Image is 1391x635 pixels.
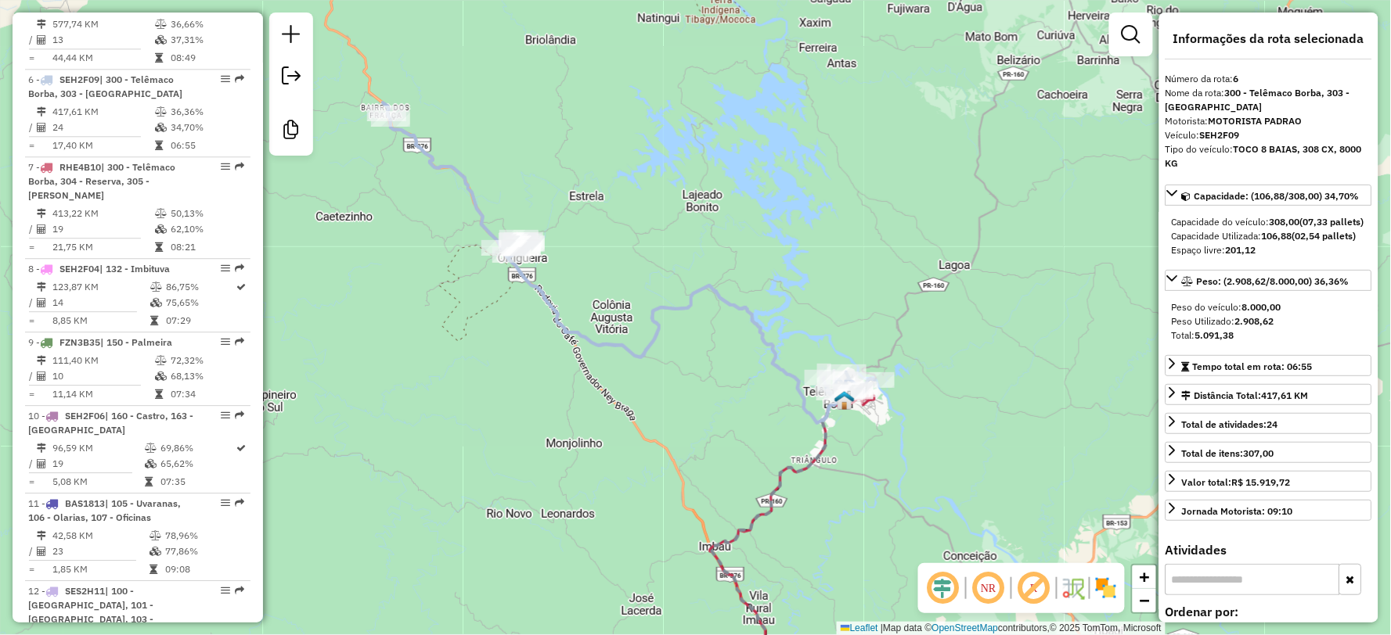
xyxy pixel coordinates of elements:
[145,459,157,468] i: % de utilização da cubagem
[155,107,167,117] i: % de utilização do peso
[52,50,154,66] td: 44,44 KM
[99,263,170,274] span: | 132 - Imbituva
[221,264,230,273] em: Opções
[221,337,230,346] em: Opções
[221,411,230,420] em: Opções
[37,371,46,381] i: Total de Atividades
[235,74,244,84] em: Rota exportada
[924,569,962,607] span: Ocultar deslocamento
[1262,230,1292,242] strong: 106,88
[1166,86,1372,114] div: Nome da rota:
[155,123,167,132] i: % de utilização da cubagem
[37,35,46,45] i: Total de Atividades
[52,474,144,490] td: 5,08 KM
[1166,143,1362,169] strong: TOCO 8 BAIAS, 308 CX, 8000 KG
[150,316,158,325] i: Tempo total em rota
[28,161,175,201] span: 7 -
[52,456,144,472] td: 19
[1166,142,1372,170] div: Tipo do veículo:
[1300,216,1364,228] strong: (07,33 pallets)
[37,282,46,292] i: Distância Total
[1140,590,1150,610] span: −
[237,282,247,292] i: Rota otimizada
[170,353,244,368] td: 72,32%
[37,209,46,218] i: Distância Total
[155,35,167,45] i: % de utilização da cubagem
[1292,230,1357,242] strong: (02,54 pallets)
[1094,576,1119,601] img: Exibir/Ocultar setores
[1244,447,1274,459] strong: 307,00
[155,224,167,234] i: % de utilização da cubagem
[1172,215,1366,229] div: Capacidade do veículo:
[155,356,167,365] i: % de utilização do peso
[1172,243,1366,257] div: Espaço livre:
[155,371,167,381] i: % de utilização da cubagem
[235,264,244,273] em: Rota exportada
[28,336,172,348] span: 9 -
[150,547,161,556] i: % de utilização da cubagem
[52,32,154,48] td: 13
[28,368,36,384] td: /
[28,32,36,48] td: /
[165,279,236,295] td: 86,75%
[52,16,154,32] td: 577,74 KM
[1166,270,1372,291] a: Peso: (2.908,62/8.000,00) 36,36%
[164,528,243,544] td: 78,96%
[1166,209,1372,264] div: Capacidade: (106,88/308,00) 34,70%
[1166,185,1372,206] a: Capacidade: (106,88/308,00) 34,70%
[1182,389,1309,403] div: Distância Total:
[235,586,244,595] em: Rota exportada
[28,410,193,436] span: 10 -
[1209,115,1303,127] strong: MOTORISTA PADRAO
[1166,471,1372,492] a: Valor total:R$ 15.919,72
[52,279,150,295] td: 123,87 KM
[1267,418,1278,430] strong: 24
[970,569,1007,607] span: Ocultar NR
[28,497,181,523] span: 11 -
[170,206,244,221] td: 50,13%
[28,161,175,201] span: | 300 - Telêmaco Borba, 304 - Reserva, 305 - [PERSON_NAME]
[28,410,193,436] span: | 160 - Castro, 163 - [GEOGRAPHIC_DATA]
[52,221,154,237] td: 19
[37,531,46,540] i: Distância Total
[170,386,244,402] td: 07:34
[170,120,244,135] td: 34,70%
[834,390,855,411] img: PA Telêmaco Borba
[170,138,244,153] td: 06:55
[155,389,163,399] i: Tempo total em rota
[52,206,154,221] td: 413,22 KM
[1242,301,1281,313] strong: 8.000,00
[28,74,182,99] span: | 300 - Telêmaco Borba, 303 - [GEOGRAPHIC_DATA]
[52,138,154,153] td: 17,40 KM
[170,32,244,48] td: 37,31%
[1015,569,1053,607] span: Exibir rótulo
[28,313,36,328] td: =
[1166,384,1372,405] a: Distância Total:417,61 KM
[170,368,244,384] td: 68,13%
[65,410,105,422] span: SEH2F06
[1166,128,1372,142] div: Veículo:
[28,295,36,310] td: /
[170,239,244,255] td: 08:21
[170,104,244,120] td: 36,36%
[28,239,36,255] td: =
[1197,275,1350,287] span: Peso: (2.908,62/8.000,00) 36,36%
[145,443,157,453] i: % de utilização do peso
[1166,355,1372,376] a: Tempo total em rota: 06:55
[164,561,243,577] td: 09:08
[1172,314,1366,328] div: Peso Utilizado:
[150,565,157,574] i: Tempo total em rota
[841,622,878,633] a: Leaflet
[28,120,36,135] td: /
[1232,476,1291,488] strong: R$ 15.919,72
[37,123,46,132] i: Total de Atividades
[276,60,307,95] a: Exportar sessão
[1172,301,1281,313] span: Peso do veículo:
[1182,504,1293,518] div: Jornada Motorista: 09:10
[52,544,149,559] td: 23
[221,498,230,508] em: Opções
[28,456,36,472] td: /
[52,120,154,135] td: 24
[221,74,230,84] em: Opções
[1235,315,1274,327] strong: 2.908,62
